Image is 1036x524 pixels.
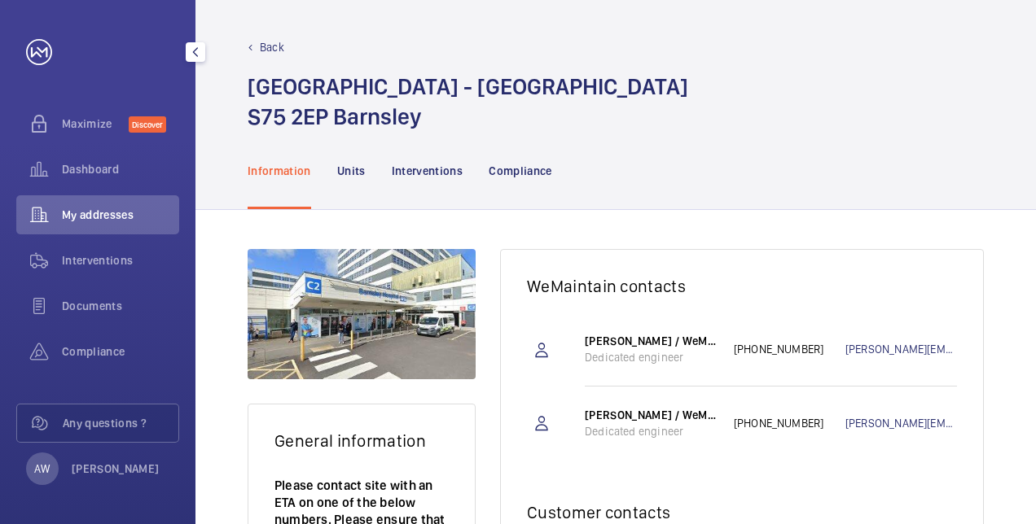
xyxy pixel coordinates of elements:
[129,116,166,133] span: Discover
[72,461,160,477] p: [PERSON_NAME]
[62,207,179,223] span: My addresses
[527,276,957,296] h2: WeMaintain contacts
[845,415,957,431] a: [PERSON_NAME][EMAIL_ADDRESS][DOMAIN_NAME]
[63,415,178,431] span: Any questions ?
[585,407,718,423] p: [PERSON_NAME] / WeMaintain [GEOGRAPHIC_DATA]
[489,163,552,179] p: Compliance
[248,163,311,179] p: Information
[62,252,179,269] span: Interventions
[337,163,366,179] p: Units
[734,341,845,357] p: [PHONE_NUMBER]
[260,39,284,55] p: Back
[585,349,718,365] p: Dedicated engineer
[34,461,50,477] p: AW
[248,72,688,132] h1: [GEOGRAPHIC_DATA] - [GEOGRAPHIC_DATA] S75 2EP Barnsley
[845,341,957,357] a: [PERSON_NAME][EMAIL_ADDRESS][DOMAIN_NAME]
[62,343,179,360] span: Compliance
[274,430,449,451] h2: General information
[527,502,957,522] h2: Customer contacts
[734,415,845,431] p: [PHONE_NUMBER]
[62,298,179,314] span: Documents
[62,161,179,177] span: Dashboard
[585,423,718,439] p: Dedicated engineer
[392,163,463,179] p: Interventions
[585,333,718,349] p: [PERSON_NAME] / WeMaintain [GEOGRAPHIC_DATA]
[62,116,129,132] span: Maximize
